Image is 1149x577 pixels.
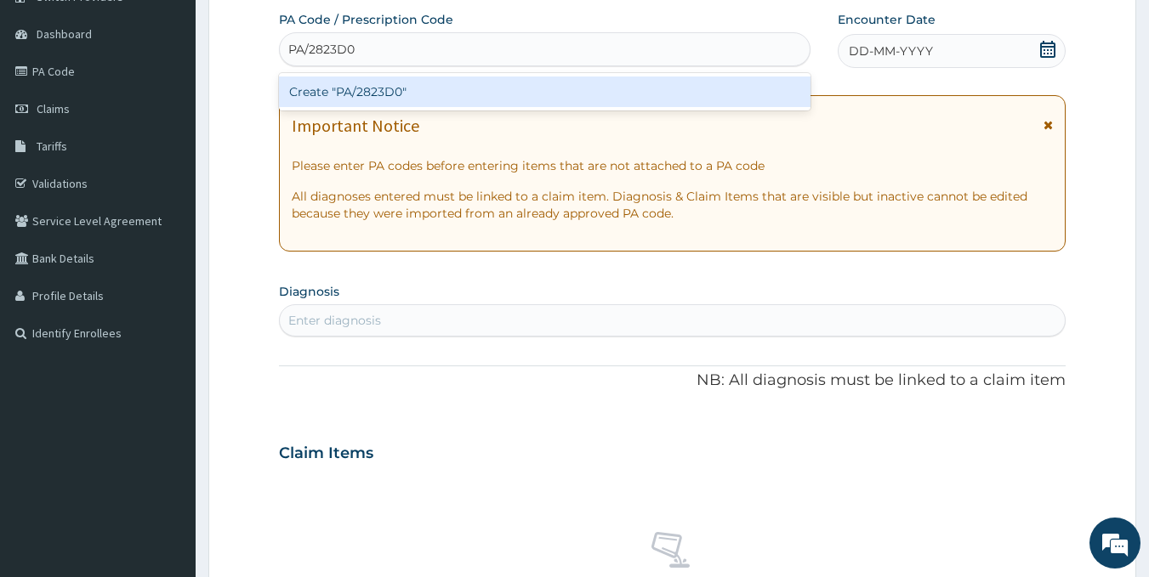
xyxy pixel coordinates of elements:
p: NB: All diagnosis must be linked to a claim item [279,370,1067,392]
p: All diagnoses entered must be linked to a claim item. Diagnosis & Claim Items that are visible bu... [292,188,1054,222]
label: PA Code / Prescription Code [279,11,453,28]
div: Chat with us now [88,95,286,117]
span: Dashboard [37,26,92,42]
span: Claims [37,101,70,116]
textarea: Type your message and hit 'Enter' [9,391,324,450]
div: Enter diagnosis [288,312,381,329]
span: We're online! [99,178,235,349]
span: DD-MM-YYYY [849,42,933,59]
div: Minimize live chat window [279,8,320,49]
h1: Important Notice [292,116,419,135]
p: Please enter PA codes before entering items that are not attached to a PA code [292,157,1054,174]
label: Diagnosis [279,283,339,300]
div: Create "PA/2823D0" [279,76,811,107]
img: d_794563401_company_1708531726252_794563401 [31,85,69,127]
label: Encounter Date [838,11,936,28]
span: Tariffs [37,139,67,154]
h3: Claim Items [279,444,373,463]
